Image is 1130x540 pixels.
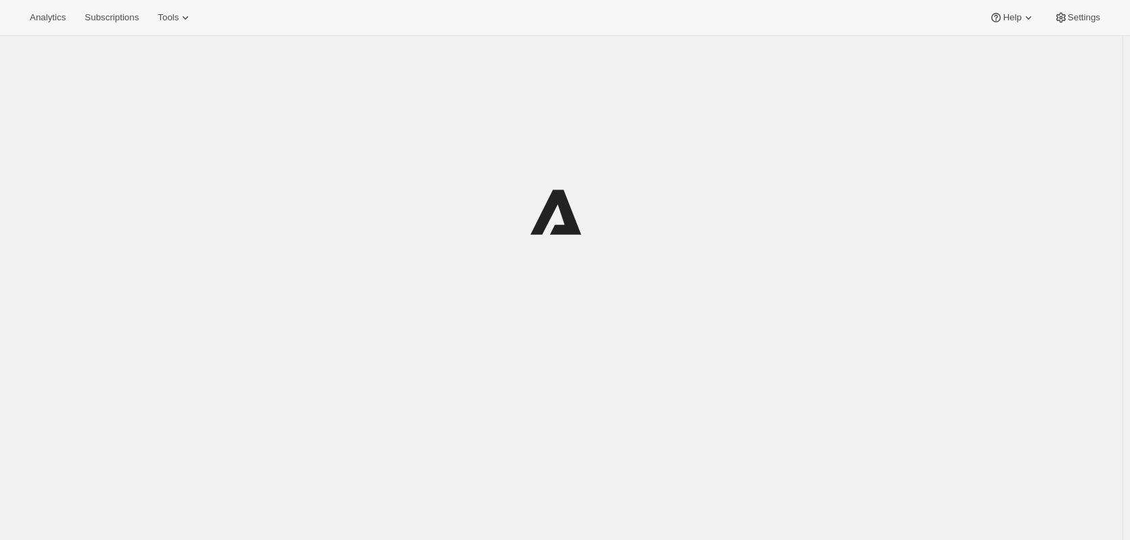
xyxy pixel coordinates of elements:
[1046,8,1108,27] button: Settings
[1068,12,1100,23] span: Settings
[150,8,200,27] button: Tools
[981,8,1043,27] button: Help
[22,8,74,27] button: Analytics
[30,12,66,23] span: Analytics
[1003,12,1021,23] span: Help
[85,12,139,23] span: Subscriptions
[76,8,147,27] button: Subscriptions
[158,12,179,23] span: Tools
